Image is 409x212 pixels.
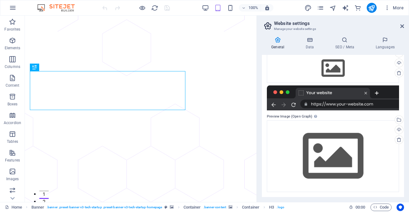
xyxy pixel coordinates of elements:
[370,204,392,211] button: Code
[7,139,18,144] p: Tables
[5,46,21,51] p: Elements
[277,204,284,211] span: . logo
[354,4,361,12] i: Commerce
[368,4,375,12] i: Publish
[354,4,362,12] button: commerce
[6,83,19,88] p: Content
[349,204,365,211] h6: Session time
[373,204,389,211] span: Code
[264,5,270,11] i: On resize automatically adjust zoom level to fit chosen device.
[14,175,24,176] button: 1
[239,4,261,12] button: 100%
[274,26,392,32] h3: Manage your website settings
[4,27,20,32] p: Favorites
[296,37,326,50] h4: Data
[269,204,274,211] span: Click to select. Double-click to edit
[367,3,377,13] button: publish
[36,4,82,12] img: Editor Logo
[326,37,366,50] h4: SEO / Meta
[262,37,296,50] h4: General
[229,205,232,209] i: This element contains a background
[267,120,399,192] div: Select files from the file manager, stock photos, or upload file(s)
[267,113,399,120] label: Preview Image (Open Graph)
[6,176,19,181] p: Images
[151,4,158,12] i: Reload page
[382,3,406,13] button: More
[356,204,365,211] span: 00 00
[304,4,312,12] i: Design (Ctrl+Alt+Y)
[138,4,146,12] button: Click here to leave preview mode and continue editing
[304,4,312,12] button: design
[203,204,226,211] span: . banner-content
[397,204,404,211] button: Usercentrics
[317,4,324,12] button: pages
[317,4,324,12] i: Pages (Ctrl+Alt+S)
[242,204,259,211] span: Click to select. Double-click to edit
[5,64,20,69] p: Columns
[342,4,349,12] button: text_generator
[384,5,404,11] span: More
[47,204,162,211] span: . banner .preset-banner-v3-tech-startup .preset-banner-v3-tech-startup-homepage
[366,37,404,50] h4: Languages
[4,120,21,125] p: Accordion
[248,4,258,12] h6: 100%
[7,102,18,107] p: Boxes
[165,205,167,209] i: This element is a customizable preset
[267,54,399,83] div: Select files from the file manager, stock photos, or upload file(s)
[360,205,361,210] span: :
[14,182,24,183] button: 2
[170,205,174,209] i: This element contains a background
[5,204,22,211] a: Click to cancel selection. Double-click to open Pages
[342,4,349,12] i: AI Writer
[184,204,201,211] span: Click to select. Double-click to edit
[329,4,337,12] button: navigator
[274,21,404,26] h2: Website settings
[31,204,44,211] span: Click to select. Double-click to edit
[31,204,284,211] nav: breadcrumb
[151,4,158,12] button: reload
[329,4,337,12] i: Navigator
[5,158,20,163] p: Features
